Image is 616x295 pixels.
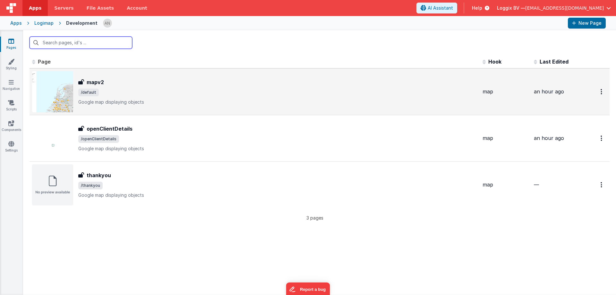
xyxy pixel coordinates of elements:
[597,132,607,145] button: Options
[54,5,73,11] span: Servers
[597,178,607,191] button: Options
[78,145,477,152] p: Google map displaying objects
[30,214,600,221] p: 3 pages
[483,134,529,142] div: map
[416,3,457,13] button: AI Assistant
[597,85,607,98] button: Options
[87,78,104,86] h3: mapv2
[534,181,539,188] span: —
[540,58,569,65] span: Last Edited
[87,125,133,133] h3: openClientDetails
[10,20,22,26] div: Apps
[78,182,103,189] span: /thankyou
[497,5,611,11] button: Loggix BV — [EMAIL_ADDRESS][DOMAIN_NAME]
[428,5,453,11] span: AI Assistant
[534,135,564,141] span: an hour ago
[488,58,501,65] span: Hook
[483,88,529,95] div: map
[87,171,111,179] h3: thankyou
[38,58,51,65] span: Page
[29,5,41,11] span: Apps
[483,181,529,188] div: map
[87,5,114,11] span: File Assets
[78,89,99,96] span: /default
[66,20,98,26] div: Development
[78,135,119,143] span: /openClientDetails
[78,192,477,198] p: Google map displaying objects
[497,5,525,11] span: Loggix BV —
[103,19,112,28] img: f1d78738b441ccf0e1fcb79415a71bae
[534,88,564,95] span: an hour ago
[568,18,606,29] button: New Page
[34,20,54,26] div: Logimap
[78,99,477,105] p: Google map displaying objects
[30,37,132,49] input: Search pages, id's ...
[472,5,482,11] span: Help
[525,5,604,11] span: [EMAIL_ADDRESS][DOMAIN_NAME]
